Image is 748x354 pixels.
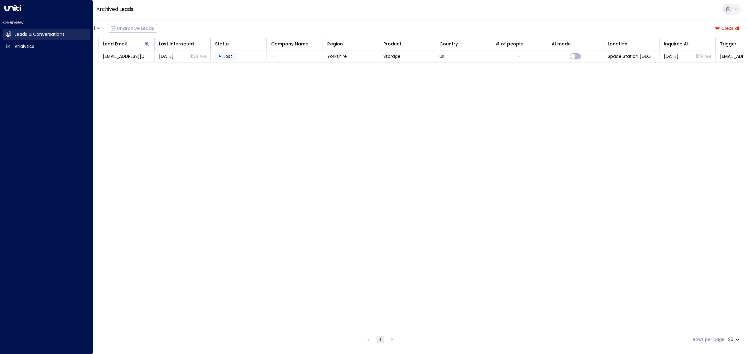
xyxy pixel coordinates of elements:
div: Last Interacted [159,40,194,48]
div: # of people [496,40,543,48]
div: Company Name [271,40,318,48]
span: Storage [383,53,400,59]
span: Jul 06, 2025 [664,53,678,59]
div: AI mode [552,40,571,48]
td: - [267,50,323,62]
div: Location [608,40,627,48]
div: Product [383,40,430,48]
h2: Leads & Conversations [15,31,65,38]
div: Status [215,40,230,48]
div: # of people [496,40,523,48]
div: Inquired At [664,40,689,48]
div: Country [439,40,487,48]
span: UK [439,53,445,59]
div: Region [327,40,374,48]
span: Lost [223,53,232,59]
div: Inquired At [664,40,711,48]
a: Archived Leads [96,6,133,13]
nav: pagination navigation [364,336,396,343]
div: • [218,51,221,62]
span: Jul 08, 2025 [159,53,174,59]
div: - [518,53,520,59]
div: Lead Email [103,40,127,48]
span: gracejames2916@gmail.com [103,53,150,59]
div: Company Name [271,40,308,48]
div: Last Interacted [159,40,206,48]
div: Product [383,40,401,48]
div: Trigger [720,40,736,48]
div: Country [439,40,458,48]
button: Clear all [712,24,743,33]
h2: Overview [3,19,90,26]
p: 11:38 AM [189,53,206,59]
h2: Analytics [15,43,34,50]
p: 11:19 AM [696,53,711,59]
a: Leads & Conversations [3,29,90,40]
div: AI mode [552,40,599,48]
span: Space Station Wakefield [608,53,655,59]
span: Yorkshire [327,53,347,59]
a: Analytics [3,41,90,52]
div: Region [327,40,343,48]
div: Status [215,40,262,48]
div: Location [608,40,655,48]
button: page 1 [376,336,384,343]
div: 20 [728,335,741,344]
label: Rows per page: [693,336,726,343]
div: Lead Email [103,40,150,48]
